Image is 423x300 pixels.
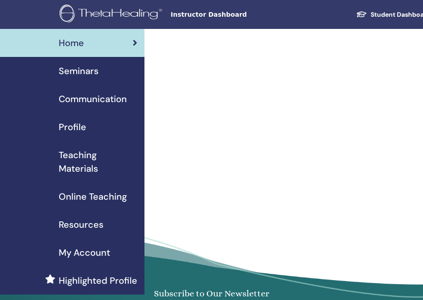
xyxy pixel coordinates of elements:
[107,288,316,299] h4: Subscribe to Our Newsletter
[59,218,103,231] span: Resources
[59,246,110,259] span: My Account
[59,92,127,106] span: Communication
[59,64,98,78] span: Seminars
[59,274,137,287] span: Highlighted Profile
[356,10,367,18] img: graduation-cap-white.svg
[59,190,127,203] span: Online Teaching
[171,10,306,19] span: Instructor Dashboard
[59,36,84,50] span: Home
[59,120,86,134] span: Profile
[60,5,165,25] img: logo.png
[59,148,137,175] span: Teaching Materials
